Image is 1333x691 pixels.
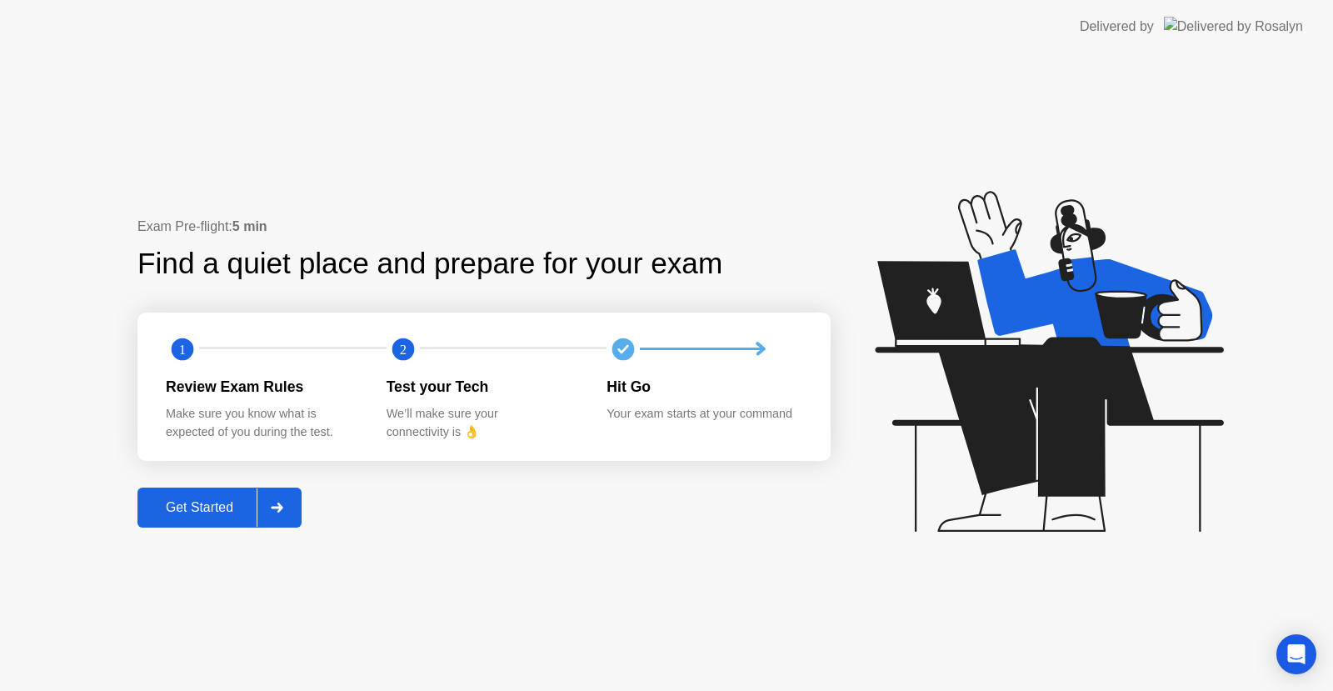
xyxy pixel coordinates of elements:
[1276,634,1316,674] div: Open Intercom Messenger
[166,405,360,441] div: Make sure you know what is expected of you during the test.
[387,376,581,398] div: Test your Tech
[137,488,302,528] button: Get Started
[142,500,257,515] div: Get Started
[232,219,267,233] b: 5 min
[607,376,801,398] div: Hit Go
[1080,17,1154,37] div: Delivered by
[179,341,186,357] text: 1
[387,405,581,441] div: We’ll make sure your connectivity is 👌
[137,217,831,237] div: Exam Pre-flight:
[137,242,725,286] div: Find a quiet place and prepare for your exam
[166,376,360,398] div: Review Exam Rules
[607,405,801,423] div: Your exam starts at your command
[400,341,407,357] text: 2
[1164,17,1303,36] img: Delivered by Rosalyn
